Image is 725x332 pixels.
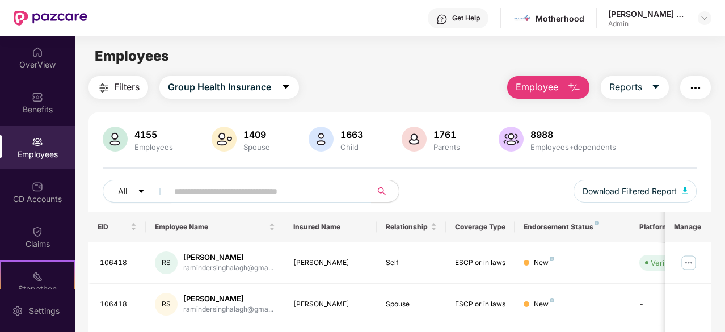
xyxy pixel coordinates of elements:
img: svg+xml;base64,PHN2ZyB4bWxucz0iaHR0cDovL3d3dy53My5vcmcvMjAwMC9zdmciIHhtbG5zOnhsaW5rPSJodHRwOi8vd3... [499,127,524,152]
div: [PERSON_NAME] [293,258,368,268]
th: Relationship [377,212,446,242]
img: svg+xml;base64,PHN2ZyBpZD0iQ0RfQWNjb3VudHMiIGRhdGEtbmFtZT0iQ0QgQWNjb3VudHMiIHhtbG5zPSJodHRwOi8vd3... [32,181,43,192]
div: Admin [608,19,688,28]
th: Employee Name [146,212,284,242]
span: Relationship [386,222,428,232]
div: Verified [651,257,678,268]
span: caret-down [281,82,290,93]
div: 1409 [241,129,272,140]
div: Child [338,142,365,152]
div: ESCP or in laws [455,258,506,268]
div: New [534,299,554,310]
img: svg+xml;base64,PHN2ZyB4bWxucz0iaHR0cDovL3d3dy53My5vcmcvMjAwMC9zdmciIHdpZHRoPSIyNCIgaGVpZ2h0PSIyNC... [689,81,702,95]
div: ramindersinghalagh@gma... [183,304,273,315]
img: svg+xml;base64,PHN2ZyB4bWxucz0iaHR0cDovL3d3dy53My5vcmcvMjAwMC9zdmciIHhtbG5zOnhsaW5rPSJodHRwOi8vd3... [212,127,237,152]
div: Stepathon [1,283,74,295]
div: 106418 [100,299,137,310]
td: - [630,284,711,325]
div: 1663 [338,129,365,140]
button: Filters [88,76,148,99]
button: search [371,180,399,203]
th: Manage [665,212,711,242]
div: Spouse [386,299,437,310]
div: Employees+dependents [528,142,618,152]
div: Parents [431,142,462,152]
img: svg+xml;base64,PHN2ZyB4bWxucz0iaHR0cDovL3d3dy53My5vcmcvMjAwMC9zdmciIHdpZHRoPSIyNCIgaGVpZ2h0PSIyNC... [97,81,111,95]
div: Get Help [452,14,480,23]
span: Filters [114,80,140,94]
div: [PERSON_NAME] [183,252,273,263]
div: ramindersinghalagh@gma... [183,263,273,274]
div: 106418 [100,258,137,268]
div: Settings [26,305,63,317]
img: New Pazcare Logo [14,11,87,26]
div: 4155 [132,129,175,140]
span: Group Health Insurance [168,80,271,94]
img: motherhood%20_%20logo.png [514,10,530,27]
span: All [118,185,127,197]
div: Employees [132,142,175,152]
span: Employee [516,80,558,94]
div: RS [155,251,178,274]
button: Reportscaret-down [601,76,669,99]
span: Employees [95,48,169,64]
div: 1761 [431,129,462,140]
img: svg+xml;base64,PHN2ZyBpZD0iQmVuZWZpdHMiIHhtbG5zPSJodHRwOi8vd3d3LnczLm9yZy8yMDAwL3N2ZyIgd2lkdGg9Ij... [32,91,43,103]
span: EID [98,222,129,232]
button: Allcaret-down [103,180,172,203]
div: Platform Status [639,222,702,232]
button: Employee [507,76,589,99]
button: Download Filtered Report [574,180,697,203]
th: EID [88,212,146,242]
img: svg+xml;base64,PHN2ZyBpZD0iU2V0dGluZy0yMHgyMCIgeG1sbnM9Imh0dHA6Ly93d3cudzMub3JnLzIwMDAvc3ZnIiB3aW... [12,305,23,317]
span: search [371,187,393,196]
img: manageButton [680,254,698,272]
div: ESCP or in laws [455,299,506,310]
img: svg+xml;base64,PHN2ZyB4bWxucz0iaHR0cDovL3d3dy53My5vcmcvMjAwMC9zdmciIHdpZHRoPSI4IiBoZWlnaHQ9IjgiIH... [595,221,599,225]
div: New [534,258,554,268]
img: svg+xml;base64,PHN2ZyBpZD0iRHJvcGRvd24tMzJ4MzIiIHhtbG5zPSJodHRwOi8vd3d3LnczLm9yZy8yMDAwL3N2ZyIgd2... [700,14,709,23]
img: svg+xml;base64,PHN2ZyB4bWxucz0iaHR0cDovL3d3dy53My5vcmcvMjAwMC9zdmciIHdpZHRoPSIyMSIgaGVpZ2h0PSIyMC... [32,271,43,282]
img: svg+xml;base64,PHN2ZyB4bWxucz0iaHR0cDovL3d3dy53My5vcmcvMjAwMC9zdmciIHhtbG5zOnhsaW5rPSJodHRwOi8vd3... [682,187,688,194]
div: 8988 [528,129,618,140]
span: Reports [609,80,642,94]
div: Self [386,258,437,268]
img: svg+xml;base64,PHN2ZyBpZD0iRW1wbG95ZWVzIiB4bWxucz0iaHR0cDovL3d3dy53My5vcmcvMjAwMC9zdmciIHdpZHRoPS... [32,136,43,148]
div: [PERSON_NAME] G C [608,9,688,19]
img: svg+xml;base64,PHN2ZyB4bWxucz0iaHR0cDovL3d3dy53My5vcmcvMjAwMC9zdmciIHdpZHRoPSI4IiBoZWlnaHQ9IjgiIH... [550,298,554,302]
th: Coverage Type [446,212,515,242]
div: [PERSON_NAME] [293,299,368,310]
img: svg+xml;base64,PHN2ZyB4bWxucz0iaHR0cDovL3d3dy53My5vcmcvMjAwMC9zdmciIHhtbG5zOnhsaW5rPSJodHRwOi8vd3... [402,127,427,152]
span: Download Filtered Report [583,185,677,197]
span: caret-down [137,187,145,196]
div: Motherhood [536,13,584,24]
div: Endorsement Status [524,222,621,232]
img: svg+xml;base64,PHN2ZyBpZD0iSGVscC0zMngzMiIgeG1sbnM9Imh0dHA6Ly93d3cudzMub3JnLzIwMDAvc3ZnIiB3aWR0aD... [436,14,448,25]
img: svg+xml;base64,PHN2ZyB4bWxucz0iaHR0cDovL3d3dy53My5vcmcvMjAwMC9zdmciIHdpZHRoPSI4IiBoZWlnaHQ9IjgiIH... [550,257,554,261]
img: svg+xml;base64,PHN2ZyB4bWxucz0iaHR0cDovL3d3dy53My5vcmcvMjAwMC9zdmciIHhtbG5zOnhsaW5rPSJodHRwOi8vd3... [103,127,128,152]
th: Insured Name [284,212,377,242]
div: RS [155,293,178,316]
img: svg+xml;base64,PHN2ZyB4bWxucz0iaHR0cDovL3d3dy53My5vcmcvMjAwMC9zdmciIHhtbG5zOnhsaW5rPSJodHRwOi8vd3... [567,81,581,95]
span: Employee Name [155,222,267,232]
button: Group Health Insurancecaret-down [159,76,299,99]
div: [PERSON_NAME] [183,293,273,304]
span: caret-down [651,82,660,93]
img: svg+xml;base64,PHN2ZyBpZD0iQ2xhaW0iIHhtbG5zPSJodHRwOi8vd3d3LnczLm9yZy8yMDAwL3N2ZyIgd2lkdGg9IjIwIi... [32,226,43,237]
img: svg+xml;base64,PHN2ZyBpZD0iSG9tZSIgeG1sbnM9Imh0dHA6Ly93d3cudzMub3JnLzIwMDAvc3ZnIiB3aWR0aD0iMjAiIG... [32,47,43,58]
img: svg+xml;base64,PHN2ZyB4bWxucz0iaHR0cDovL3d3dy53My5vcmcvMjAwMC9zdmciIHhtbG5zOnhsaW5rPSJodHRwOi8vd3... [309,127,334,152]
div: Spouse [241,142,272,152]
